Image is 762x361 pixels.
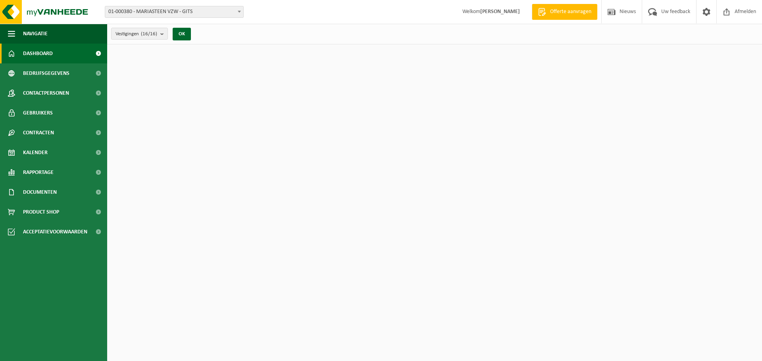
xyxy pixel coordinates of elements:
[23,143,48,162] span: Kalender
[23,44,53,63] span: Dashboard
[23,123,54,143] span: Contracten
[480,9,520,15] strong: [PERSON_NAME]
[548,8,593,16] span: Offerte aanvragen
[23,24,48,44] span: Navigatie
[105,6,244,18] span: 01-000380 - MARIASTEEN VZW - GITS
[23,63,69,83] span: Bedrijfsgegevens
[115,28,157,40] span: Vestigingen
[23,182,57,202] span: Documenten
[23,103,53,123] span: Gebruikers
[173,28,191,40] button: OK
[111,28,168,40] button: Vestigingen(16/16)
[23,83,69,103] span: Contactpersonen
[23,162,54,182] span: Rapportage
[532,4,597,20] a: Offerte aanvragen
[23,222,87,242] span: Acceptatievoorwaarden
[141,31,157,36] count: (16/16)
[105,6,243,17] span: 01-000380 - MARIASTEEN VZW - GITS
[23,202,59,222] span: Product Shop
